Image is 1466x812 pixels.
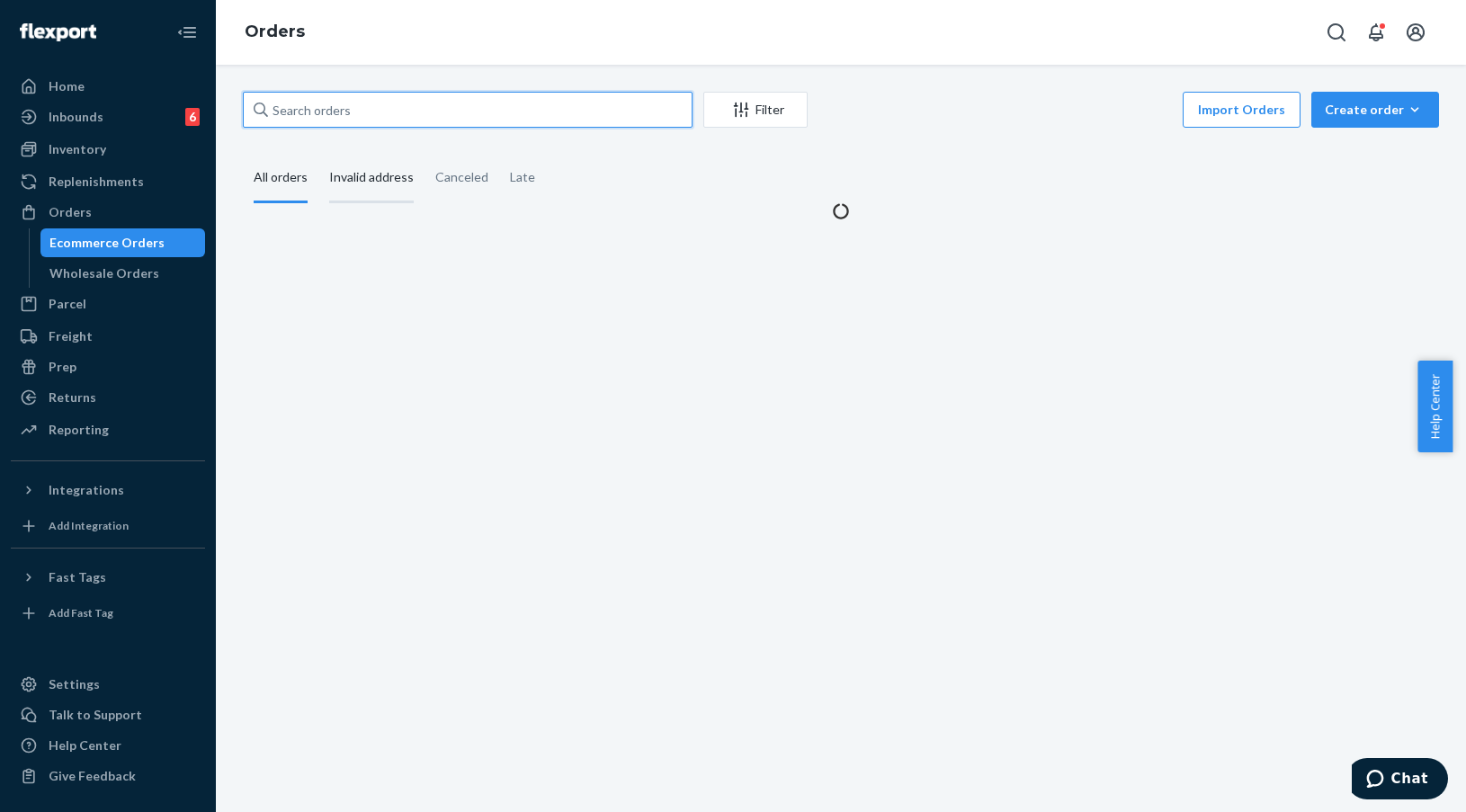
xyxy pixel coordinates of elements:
img: Flexport logo [20,23,96,41]
div: Filter [704,101,807,119]
div: 6 [185,108,200,126]
div: Freight [49,327,93,345]
input: Search orders [243,92,693,128]
div: Prep [49,358,76,376]
button: Open Search Box [1319,14,1354,50]
a: Wholesale Orders [40,259,206,288]
div: Talk to Support [49,706,142,724]
div: Returns [49,388,96,406]
a: Add Integration [11,512,205,540]
iframe: Opens a widget where you can chat to one of our agents [1352,758,1448,803]
button: Create order [1311,92,1439,128]
a: Inbounds6 [11,103,205,131]
button: Filter [703,92,808,128]
div: Wholesale Orders [49,264,159,282]
a: Home [11,72,205,101]
div: Inventory [49,140,106,158]
a: Inventory [11,135,205,164]
a: Help Center [11,731,205,760]
a: Ecommerce Orders [40,228,206,257]
a: Replenishments [11,167,205,196]
div: Inbounds [49,108,103,126]
a: Prep [11,352,205,381]
div: Give Feedback [49,767,136,785]
button: Open notifications [1358,14,1394,50]
a: Reporting [11,415,205,444]
div: Late [510,154,535,201]
div: Create order [1325,101,1426,119]
div: Help Center [49,736,121,754]
div: All orders [254,154,308,203]
div: Home [49,77,85,95]
a: Orders [245,22,305,41]
a: Returns [11,383,205,412]
div: Canceled [435,154,488,201]
a: Add Fast Tag [11,599,205,628]
div: Add Fast Tag [49,605,113,620]
button: Talk to Support [11,700,205,729]
button: Give Feedback [11,762,205,790]
button: Import Orders [1183,92,1301,128]
button: Integrations [11,476,205,504]
div: Replenishments [49,173,144,191]
div: Settings [49,675,100,693]
div: Orders [49,203,92,221]
div: Add Integration [49,518,129,533]
button: Help Center [1417,361,1453,452]
button: Close Navigation [169,14,205,50]
a: Orders [11,198,205,227]
ol: breadcrumbs [230,6,319,58]
div: Parcel [49,295,86,313]
div: Ecommerce Orders [49,234,165,252]
div: Invalid address [329,154,414,203]
a: Parcel [11,290,205,318]
a: Freight [11,322,205,351]
a: Settings [11,670,205,699]
div: Integrations [49,481,124,499]
div: Fast Tags [49,568,106,586]
div: Reporting [49,421,109,439]
button: Open account menu [1398,14,1434,50]
button: Fast Tags [11,563,205,592]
